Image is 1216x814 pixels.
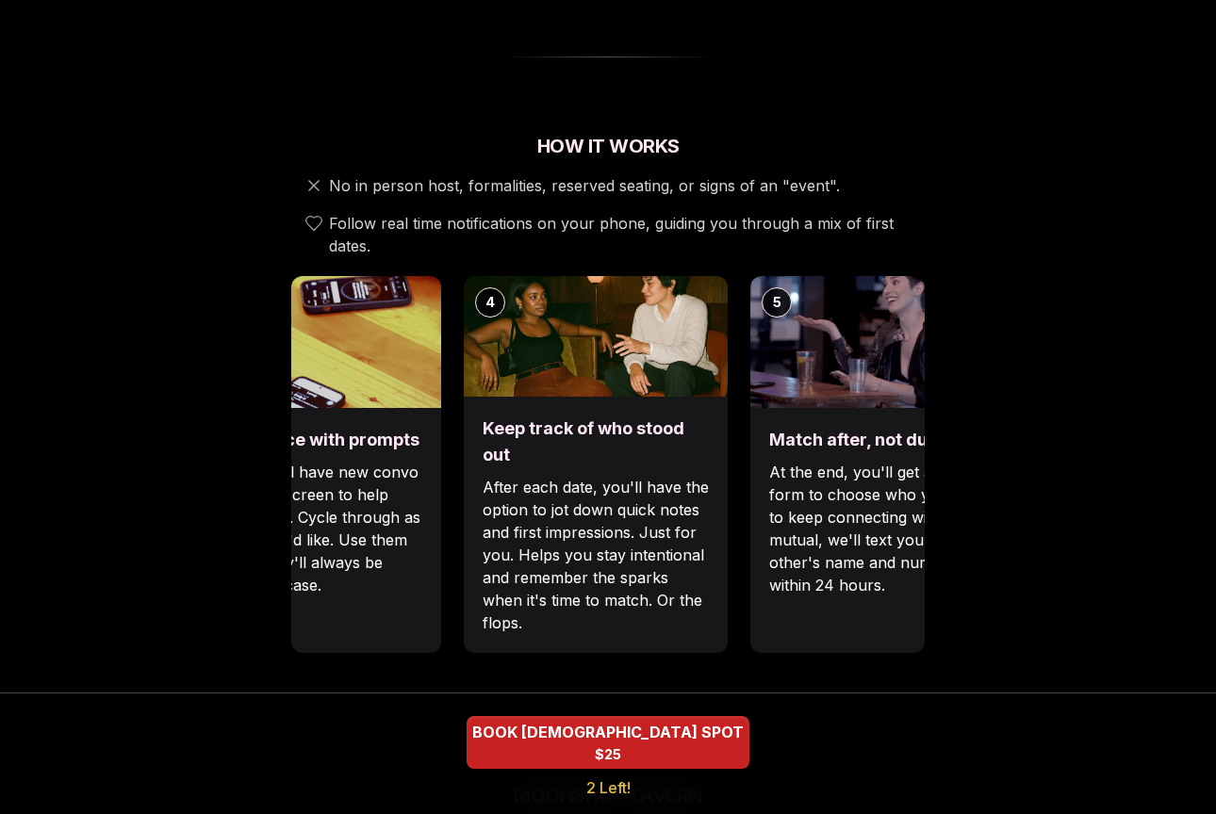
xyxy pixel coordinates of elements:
span: Follow real time notifications on your phone, guiding you through a mix of first dates. [329,212,917,257]
span: $25 [595,745,621,764]
img: Break the ice with prompts [177,276,441,408]
h3: Match after, not during [769,427,995,453]
span: 2 Left! [586,776,631,799]
span: No in person host, formalities, reserved seating, or signs of an "event". [329,174,840,197]
h2: How It Works [291,133,925,159]
div: 4 [475,287,505,317]
span: BOOK [DEMOGRAPHIC_DATA] SPOT [468,721,748,743]
img: Keep track of who stood out [464,276,728,397]
p: At the end, you'll get a match form to choose who you'd like to keep connecting with. If it's mut... [769,461,995,596]
h3: Break the ice with prompts [196,427,422,453]
p: Each date will have new convo prompts on screen to help break the ice. Cycle through as many as y... [196,461,422,596]
div: 5 [762,287,792,317]
p: After each date, you'll have the option to jot down quick notes and first impressions. Just for y... [483,476,709,634]
img: Match after, not during [750,276,1014,408]
h3: Keep track of who stood out [483,415,709,468]
button: BOOK BISEXUAL SPOT - 2 Left! [467,716,749,769]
